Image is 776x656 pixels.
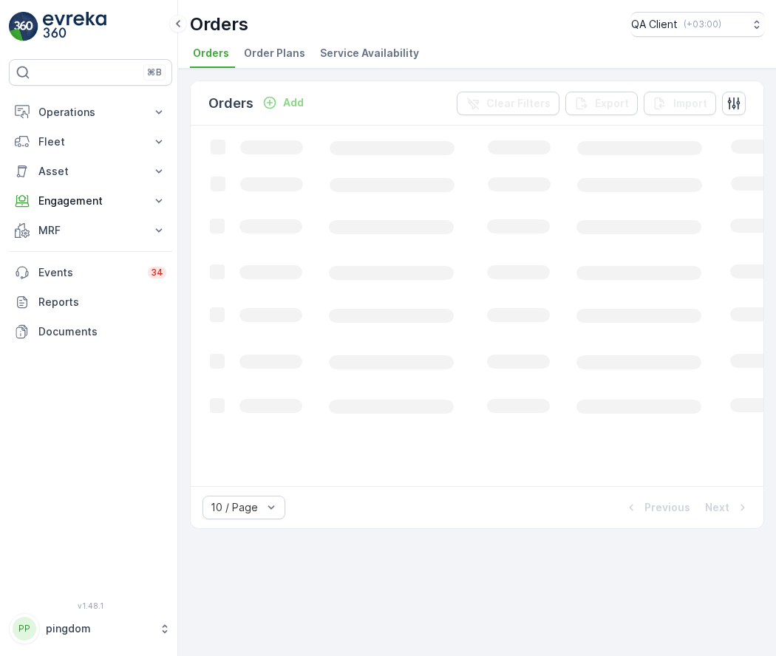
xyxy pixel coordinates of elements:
[486,96,551,111] p: Clear Filters
[38,164,143,179] p: Asset
[320,46,419,61] span: Service Availability
[9,127,172,157] button: Fleet
[38,194,143,208] p: Engagement
[9,157,172,186] button: Asset
[190,13,248,36] p: Orders
[705,500,729,515] p: Next
[147,66,162,78] p: ⌘B
[43,12,106,41] img: logo_light-DOdMpM7g.png
[38,134,143,149] p: Fleet
[9,186,172,216] button: Engagement
[9,12,38,41] img: logo
[244,46,305,61] span: Order Plans
[684,18,721,30] p: ( +03:00 )
[9,98,172,127] button: Operations
[9,258,172,287] a: Events34
[622,499,692,516] button: Previous
[565,92,638,115] button: Export
[631,17,678,32] p: QA Client
[38,324,166,339] p: Documents
[256,94,310,112] button: Add
[38,105,143,120] p: Operations
[631,12,764,37] button: QA Client(+03:00)
[9,216,172,245] button: MRF
[595,96,629,111] p: Export
[151,267,163,279] p: 34
[208,93,253,114] p: Orders
[38,223,143,238] p: MRF
[9,601,172,610] span: v 1.48.1
[9,613,172,644] button: PPpingdom
[283,95,304,110] p: Add
[13,617,36,640] div: PP
[9,317,172,346] a: Documents
[38,295,166,310] p: Reports
[193,46,229,61] span: Orders
[457,92,559,115] button: Clear Filters
[38,265,139,280] p: Events
[644,92,716,115] button: Import
[644,500,690,515] p: Previous
[704,499,752,516] button: Next
[673,96,707,111] p: Import
[46,621,152,636] p: pingdom
[9,287,172,317] a: Reports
